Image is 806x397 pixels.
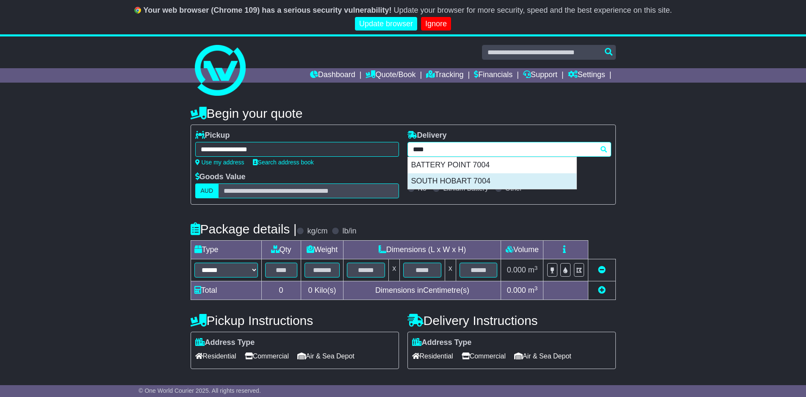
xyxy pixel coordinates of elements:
[474,68,512,83] a: Financials
[310,68,355,83] a: Dashboard
[462,350,506,363] span: Commercial
[412,338,472,347] label: Address Type
[535,285,538,292] sup: 3
[342,227,356,236] label: lb/in
[426,68,463,83] a: Tracking
[528,266,538,274] span: m
[191,241,261,259] td: Type
[507,286,526,294] span: 0.000
[412,350,453,363] span: Residential
[195,159,244,166] a: Use my address
[301,281,343,300] td: Kilo(s)
[301,241,343,259] td: Weight
[568,68,605,83] a: Settings
[389,259,400,281] td: x
[393,6,672,14] span: Update your browser for more security, speed and the best experience on this site.
[195,131,230,140] label: Pickup
[144,6,392,14] b: Your web browser (Chrome 109) has a serious security vulnerability!
[408,157,576,173] div: BATTERY POINT 7004
[195,338,255,347] label: Address Type
[308,286,312,294] span: 0
[195,350,236,363] span: Residential
[297,350,355,363] span: Air & Sea Depot
[366,68,415,83] a: Quote/Book
[138,387,261,394] span: © One World Courier 2025. All rights reserved.
[501,241,543,259] td: Volume
[195,183,219,198] label: AUD
[523,68,557,83] a: Support
[408,173,576,189] div: SOUTH HOBART 7004
[191,222,297,236] h4: Package details |
[253,159,314,166] a: Search address book
[407,131,447,140] label: Delivery
[261,281,301,300] td: 0
[535,265,538,271] sup: 3
[261,241,301,259] td: Qty
[528,286,538,294] span: m
[355,17,417,31] a: Update browser
[343,281,501,300] td: Dimensions in Centimetre(s)
[307,227,327,236] label: kg/cm
[407,142,611,157] typeahead: Please provide city
[598,266,606,274] a: Remove this item
[191,314,399,328] h4: Pickup Instructions
[598,286,606,294] a: Add new item
[343,241,501,259] td: Dimensions (L x W x H)
[421,17,451,31] a: Ignore
[195,172,246,182] label: Goods Value
[191,106,616,120] h4: Begin your quote
[507,266,526,274] span: 0.000
[191,281,261,300] td: Total
[445,259,456,281] td: x
[514,350,571,363] span: Air & Sea Depot
[407,314,616,328] h4: Delivery Instructions
[245,350,289,363] span: Commercial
